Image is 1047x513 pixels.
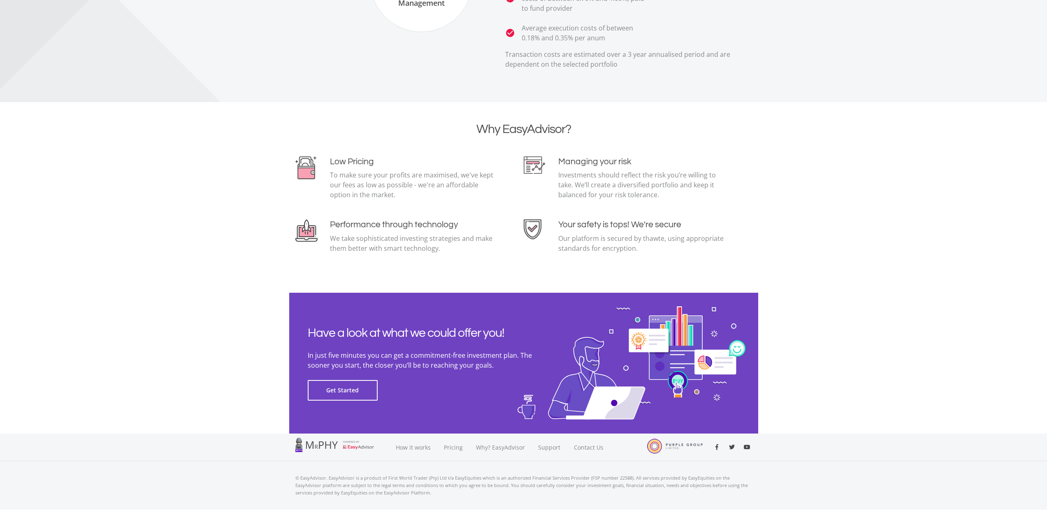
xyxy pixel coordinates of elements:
[558,156,726,167] h4: Managing your risk
[389,434,437,461] a: How it works
[469,434,532,461] a: Why? EasyAdvisor
[308,326,555,340] h2: Have a look at what we could offer you!
[558,170,726,200] p: Investments should reflect the risk you’re willing to take. We’ll create a diversified portfolio ...
[308,350,555,370] p: In just five minutes you can get a commitment-free investment plan. The sooner you start, the clo...
[330,233,497,253] p: We take sophisticated investing strategies and make them better with smart technology.
[558,219,726,230] h4: Your safety is tops! We're secure
[295,122,752,137] h2: Why EasyAdvisor?
[558,233,726,253] p: Our platform is secured by thawte, using appropriate standards for encryption.
[505,28,515,38] i: check_circle
[437,434,469,461] a: Pricing
[522,23,649,43] p: Average execution costs of between 0.18% and 0.35% per anum
[505,49,752,69] p: Transaction costs are estimated over a 3 year annualised period and are dependent on the selected...
[330,156,497,167] h4: Low Pricing
[330,219,497,230] h4: Performance through technology
[330,170,497,200] p: To make sure your profits are maximised, we've kept our fees as low as possible - we're an afford...
[567,434,611,461] a: Contact Us
[308,380,378,401] button: Get Started
[295,474,752,497] p: © EasyAdvisor. EasyAdvisor is a product of First World Trader (Pty) Ltd t/a EasyEquities which is...
[532,434,567,461] a: Support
